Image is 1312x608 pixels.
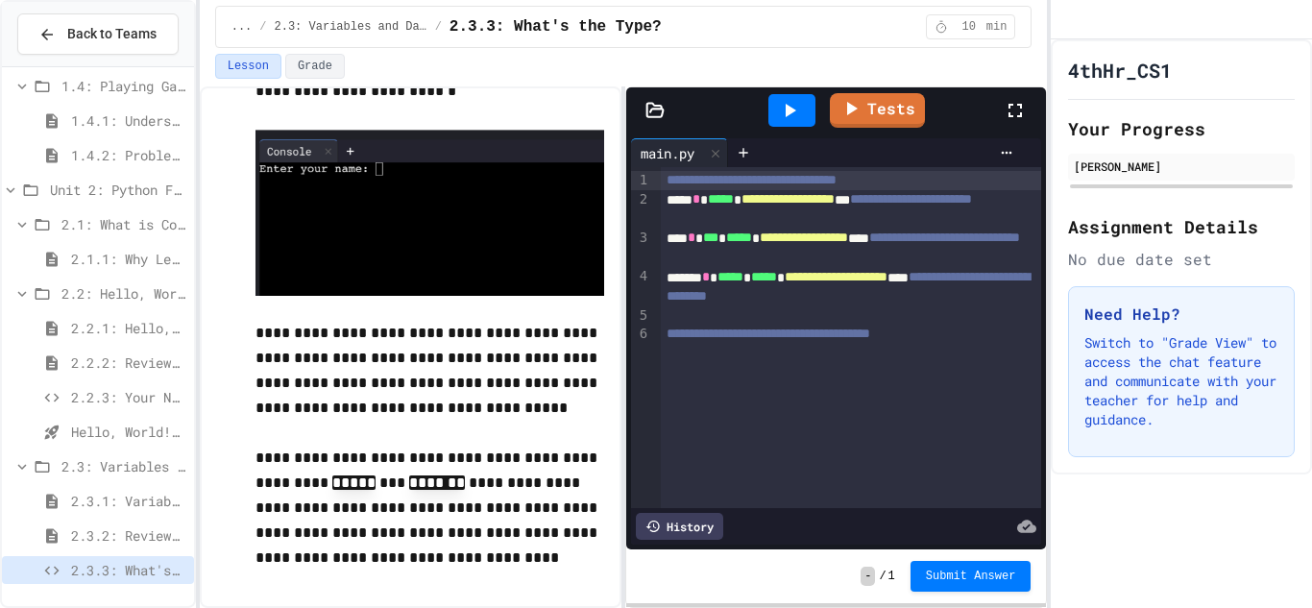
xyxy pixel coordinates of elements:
[71,422,186,442] span: Hello, World! - Quiz
[61,456,186,476] span: 2.3: Variables and Data Types
[285,54,345,79] button: Grade
[631,229,650,267] div: 3
[1084,303,1278,326] h3: Need Help?
[71,560,186,580] span: 2.3.3: What's the Type?
[1068,248,1295,271] div: No due date set
[259,19,266,35] span: /
[1084,333,1278,429] p: Switch to "Grade View" to access the chat feature and communicate with your teacher for help and ...
[879,569,886,584] span: /
[71,110,186,131] span: 1.4.1: Understanding Games with Flowcharts
[926,569,1016,584] span: Submit Answer
[449,15,662,38] span: 2.3.3: What's the Type?
[71,387,186,407] span: 2.2.3: Your Name and Favorite Movie
[435,19,442,35] span: /
[61,76,186,96] span: 1.4: Playing Games
[1068,213,1295,240] h2: Assignment Details
[71,249,186,269] span: 2.1.1: Why Learn to Program?
[911,561,1032,592] button: Submit Answer
[631,267,650,305] div: 4
[631,171,650,190] div: 1
[61,214,186,234] span: 2.1: What is Code?
[830,93,925,128] a: Tests
[71,525,186,546] span: 2.3.2: Review - Variables and Data Types
[61,283,186,304] span: 2.2: Hello, World!
[71,491,186,511] span: 2.3.1: Variables and Data Types
[17,13,179,55] button: Back to Teams
[1068,115,1295,142] h2: Your Progress
[231,19,253,35] span: ...
[1074,158,1289,175] div: [PERSON_NAME]
[986,19,1008,35] span: min
[954,19,984,35] span: 10
[71,353,186,373] span: 2.2.2: Review - Hello, World!
[636,513,723,540] div: History
[631,190,650,229] div: 2
[861,567,875,586] span: -
[50,180,186,200] span: Unit 2: Python Fundamentals
[888,569,895,584] span: 1
[631,143,704,163] div: main.py
[631,325,650,344] div: 6
[215,54,281,79] button: Lesson
[67,24,157,44] span: Back to Teams
[275,19,427,35] span: 2.3: Variables and Data Types
[631,306,650,326] div: 5
[71,145,186,165] span: 1.4.2: Problem Solving Reflection
[71,318,186,338] span: 2.2.1: Hello, World!
[1068,57,1172,84] h1: 4thHr_CS1
[631,138,728,167] div: main.py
